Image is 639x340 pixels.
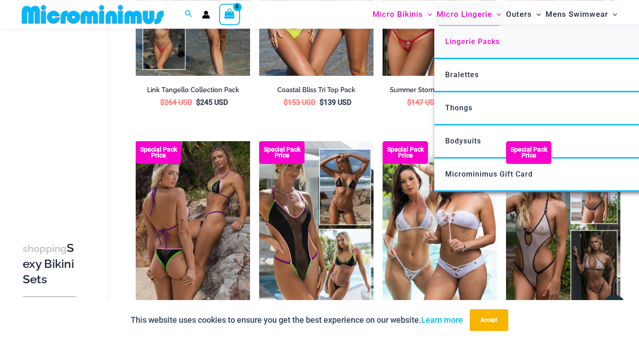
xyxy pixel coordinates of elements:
[185,9,193,20] a: Search icon link
[383,141,497,313] img: Collection Pack (5)
[160,98,164,107] span: $
[546,3,608,26] span: Mens Swimwear
[219,4,240,25] a: View Shopping Cart, empty
[319,98,351,107] bdi: 139 USD
[23,240,76,286] h3: Sexy Bikini Sets
[136,141,250,313] img: Tri Top Pack
[259,147,305,158] b: Special Pack Price
[259,86,374,98] a: Coastal Bliss Tri Top Pack
[470,309,508,331] button: Accept
[373,3,423,26] span: Micro Bikinis
[196,98,228,107] bdi: 245 USD
[202,10,210,19] a: Account icon link
[421,315,463,325] a: Learn more
[532,3,541,26] span: Menu Toggle
[506,141,620,313] a: Collection Pack (1) Trade Winds IvoryInk 317 Top 469 Thong 11Trade Winds IvoryInk 317 Top 469 Tho...
[504,3,543,26] a: OutersMenu ToggleMenu Toggle
[136,86,250,98] a: Link Tangello Collection Pack
[319,98,324,107] span: $
[284,98,315,107] bdi: 153 USD
[259,86,374,94] h2: Coastal Bliss Tri Top Pack
[437,3,492,26] span: Micro Lingerie
[383,86,497,94] h2: Summer Storm Red Tri Top Pack
[608,3,617,26] span: Menu Toggle
[445,137,481,145] span: Bodysuits
[259,141,374,313] img: Collection Pack
[136,86,250,94] h2: Link Tangello Collection Pack
[23,30,104,212] iframe: TrustedSite Certified
[407,98,439,107] bdi: 147 USD
[434,3,503,26] a: Micro LingerieMenu ToggleMenu Toggle
[445,170,533,178] span: Microminimus Gift Card
[423,3,432,26] span: Menu Toggle
[383,141,497,313] a: Collection Pack (5) Breakwater White 341 Top 4956 Shorts 08Breakwater White 341 Top 4956 Shorts 08
[445,103,472,112] span: Thongs
[369,1,621,27] nav: Site Navigation
[506,141,620,313] img: Collection Pack (1)
[383,86,497,98] a: Summer Storm Red Tri Top Pack
[370,3,434,26] a: Micro BikinisMenu ToggleMenu Toggle
[18,4,167,25] img: MM SHOP LOGO FLAT
[160,98,192,107] bdi: 264 USD
[407,98,411,107] span: $
[492,3,501,26] span: Menu Toggle
[383,147,428,158] b: Special Pack Price
[196,98,200,107] span: $
[136,141,250,313] a: Tri Top Pack Bottoms BBottoms B
[131,313,463,327] p: This website uses cookies to ensure you get the best experience on our website.
[136,147,181,158] b: Special Pack Price
[23,242,67,254] span: shopping
[284,98,288,107] span: $
[543,3,619,26] a: Mens SwimwearMenu ToggleMenu Toggle
[445,70,479,79] span: Bralettes
[259,141,374,313] a: Collection Pack Top BTop B
[506,147,551,158] b: Special Pack Price
[506,3,532,26] span: Outers
[445,37,500,46] span: Lingerie Packs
